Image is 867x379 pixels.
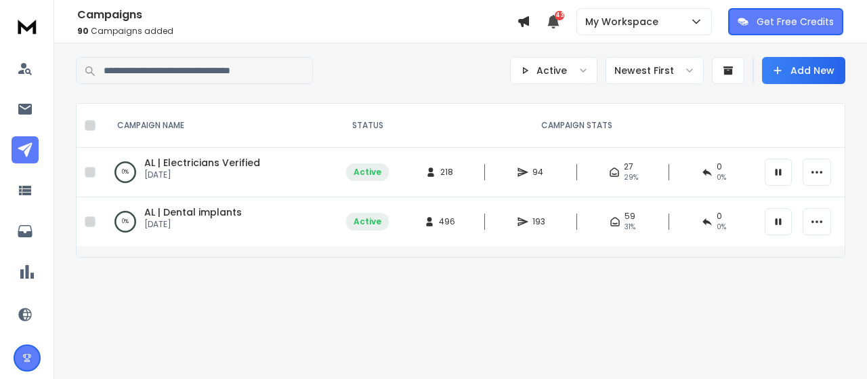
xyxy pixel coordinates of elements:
[14,14,41,39] img: logo
[77,25,89,37] span: 90
[717,161,722,172] span: 0
[439,216,455,227] span: 496
[144,156,260,169] a: AL | Electricians Verified
[624,172,638,183] span: 29 %
[338,104,397,148] th: STATUS
[624,161,633,172] span: 27
[625,211,635,222] span: 59
[101,197,338,247] td: 0%AL | Dental implants[DATE]
[585,15,664,28] p: My Workspace
[101,148,338,197] td: 0%AL | Electricians Verified[DATE]
[532,167,546,178] span: 94
[354,167,381,178] div: Active
[717,211,722,222] span: 0
[144,169,260,180] p: [DATE]
[532,216,546,227] span: 193
[397,104,757,148] th: CAMPAIGN STATS
[144,205,242,219] a: AL | Dental implants
[606,57,704,84] button: Newest First
[440,167,454,178] span: 218
[122,165,129,179] p: 0 %
[122,215,129,228] p: 0 %
[625,222,635,233] span: 31 %
[144,219,242,230] p: [DATE]
[717,172,726,183] span: 0 %
[555,11,564,20] span: 43
[77,7,517,23] h1: Campaigns
[762,57,845,84] button: Add New
[101,104,338,148] th: CAMPAIGN NAME
[757,15,834,28] p: Get Free Credits
[354,216,381,227] div: Active
[536,64,567,77] p: Active
[728,8,843,35] button: Get Free Credits
[77,26,517,37] p: Campaigns added
[717,222,726,233] span: 0 %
